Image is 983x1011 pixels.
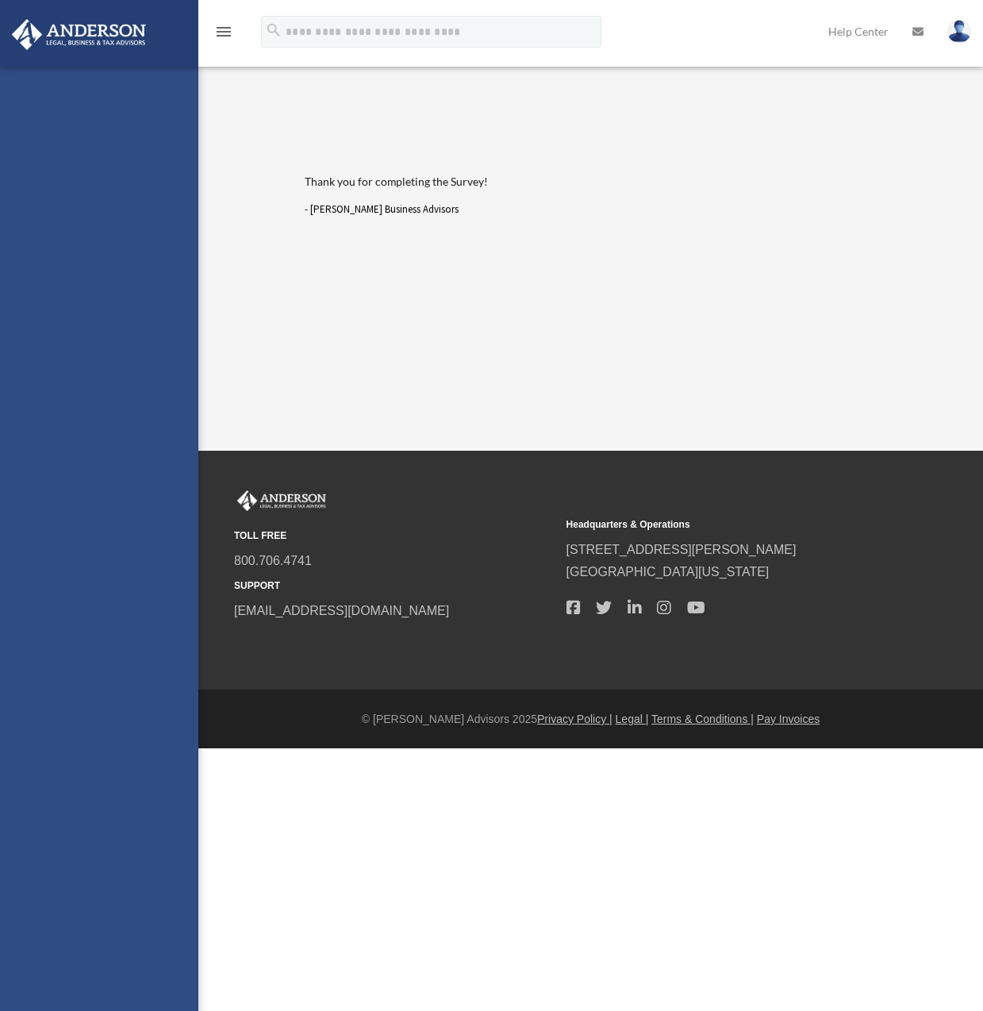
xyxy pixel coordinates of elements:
[651,713,754,725] a: Terms & Conditions |
[234,490,329,511] img: Anderson Advisors Platinum Portal
[305,201,895,219] p: - [PERSON_NAME] Business Advisors
[198,709,983,729] div: © [PERSON_NAME] Advisors 2025
[305,174,895,190] h3: Thank you for completing the Survey!
[214,22,233,41] i: menu
[757,713,820,725] a: Pay Invoices
[616,713,649,725] a: Legal |
[566,543,797,556] a: [STREET_ADDRESS][PERSON_NAME]
[234,554,312,567] a: 800.706.4741
[214,28,233,41] a: menu
[7,19,151,50] img: Anderson Advisors Platinum Portal
[234,528,555,544] small: TOLL FREE
[566,517,888,533] small: Headquarters & Operations
[947,20,971,43] img: User Pic
[537,713,612,725] a: Privacy Policy |
[234,604,449,617] a: [EMAIL_ADDRESS][DOMAIN_NAME]
[265,21,282,39] i: search
[234,578,555,594] small: SUPPORT
[566,565,770,579] a: [GEOGRAPHIC_DATA][US_STATE]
